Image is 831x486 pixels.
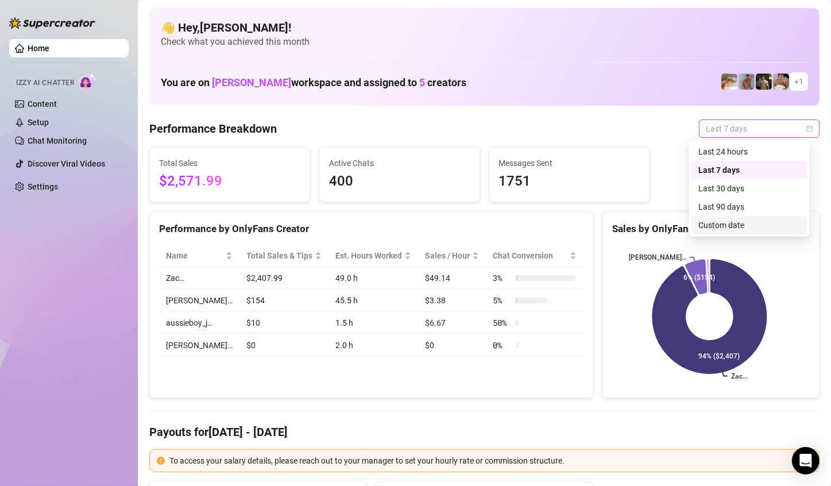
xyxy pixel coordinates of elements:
[159,171,300,192] span: $2,571.99
[159,267,239,290] td: Zac…
[493,317,511,329] span: 50 %
[629,253,686,261] text: [PERSON_NAME]…
[161,20,808,36] h4: 👋 Hey, [PERSON_NAME] !
[28,99,57,109] a: Content
[28,44,49,53] a: Home
[246,249,312,262] span: Total Sales & Tips
[418,245,486,267] th: Sales / Hour
[418,267,486,290] td: $49.14
[159,290,239,312] td: [PERSON_NAME]…
[499,171,640,192] span: 1751
[159,157,300,169] span: Total Sales
[698,182,801,195] div: Last 30 days
[706,120,813,137] span: Last 7 days
[328,267,418,290] td: 49.0 h
[792,447,820,475] div: Open Intercom Messenger
[149,424,820,440] h4: Payouts for [DATE] - [DATE]
[239,334,328,357] td: $0
[499,157,640,169] span: Messages Sent
[486,245,583,267] th: Chat Conversion
[159,221,583,237] div: Performance by OnlyFans Creator
[328,334,418,357] td: 2.0 h
[166,249,223,262] span: Name
[149,121,277,137] h4: Performance Breakdown
[239,312,328,334] td: $10
[9,17,95,29] img: logo-BBDzfeDw.svg
[329,157,470,169] span: Active Chats
[161,76,466,89] h1: You are on workspace and assigned to creators
[756,74,772,90] img: Tony
[806,125,813,132] span: calendar
[691,179,807,198] div: Last 30 days
[731,372,747,380] text: Zac…
[161,36,808,48] span: Check what you achieved this month
[493,294,511,307] span: 5 %
[493,339,511,352] span: 0 %
[159,245,239,267] th: Name
[328,312,418,334] td: 1.5 h
[28,159,105,168] a: Discover Viral Videos
[493,249,567,262] span: Chat Conversion
[16,78,74,88] span: Izzy AI Chatter
[159,334,239,357] td: [PERSON_NAME]…
[335,249,402,262] div: Est. Hours Worked
[239,267,328,290] td: $2,407.99
[691,142,807,161] div: Last 24 hours
[691,161,807,179] div: Last 7 days
[698,145,801,158] div: Last 24 hours
[328,290,418,312] td: 45.5 h
[698,200,801,213] div: Last 90 days
[157,457,165,465] span: exclamation-circle
[28,118,49,127] a: Setup
[212,76,291,88] span: [PERSON_NAME]
[79,73,96,90] img: AI Chatter
[418,334,486,357] td: $0
[418,290,486,312] td: $3.38
[739,74,755,90] img: Joey
[698,219,801,232] div: Custom date
[612,221,810,237] div: Sales by OnlyFans Creator
[169,454,812,467] div: To access your salary details, please reach out to your manager to set your hourly rate or commis...
[239,245,328,267] th: Total Sales & Tips
[159,312,239,334] td: aussieboy_j…
[28,136,87,145] a: Chat Monitoring
[425,249,470,262] span: Sales / Hour
[418,312,486,334] td: $6.67
[721,74,737,90] img: Zac
[419,76,425,88] span: 5
[794,75,803,88] span: + 1
[28,182,58,191] a: Settings
[239,290,328,312] td: $154
[773,74,789,90] img: Aussieboy_jfree
[329,171,470,192] span: 400
[691,198,807,216] div: Last 90 days
[691,216,807,234] div: Custom date
[493,272,511,284] span: 3 %
[698,164,801,176] div: Last 7 days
